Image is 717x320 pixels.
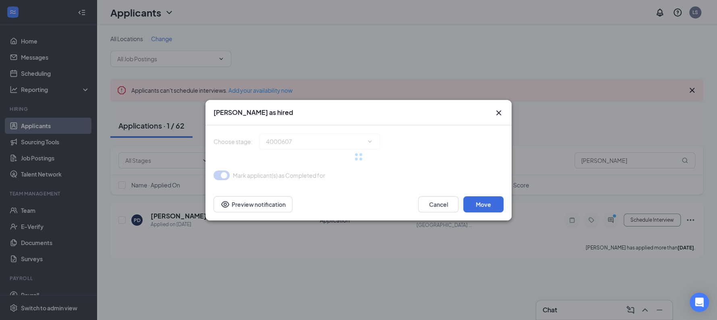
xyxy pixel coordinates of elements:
div: Open Intercom Messenger [690,293,709,312]
button: Preview notificationEye [213,196,292,212]
button: Move [463,196,504,212]
h3: [PERSON_NAME] as hired [213,108,293,117]
button: Cancel [418,196,458,212]
svg: Eye [220,199,230,209]
svg: Cross [494,108,504,118]
button: Close [494,108,504,118]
